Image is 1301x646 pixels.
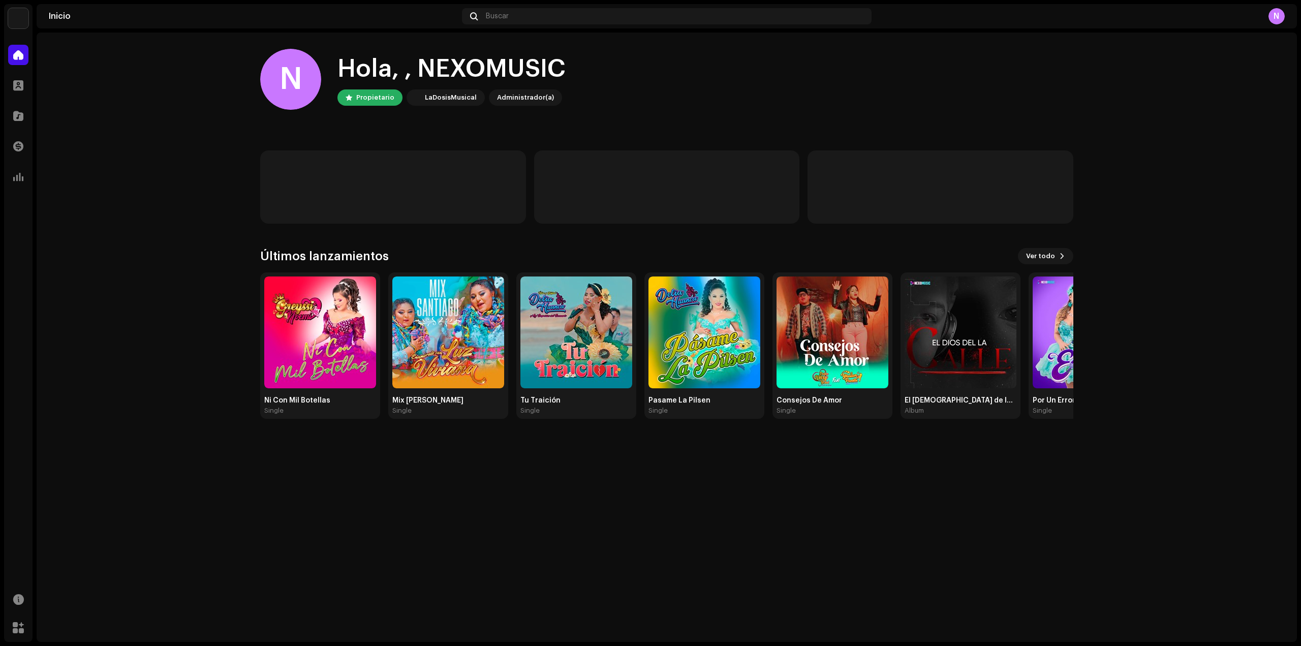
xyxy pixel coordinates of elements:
div: Ni Con Mil Botellas [264,396,376,405]
img: ee5066cb-63c1-4899-b220-29cd7661af83 [392,276,504,388]
div: Single [520,407,540,415]
img: eef7de95-0630-4bd6-9fdd-f2e86c772157 [409,91,421,104]
img: 433448e8-645a-4c2f-847b-0d472b1d5ae7 [905,276,1016,388]
div: Inicio [49,12,458,20]
div: Administrador(a) [497,91,554,104]
span: Buscar [486,12,509,20]
div: Mix [PERSON_NAME] [392,396,504,405]
button: Ver todo [1018,248,1073,264]
img: 5de52ceb-b702-4f15-b110-d38ed674bb3c [264,276,376,388]
div: Consejos De Amor [777,396,888,405]
div: Single [1033,407,1052,415]
div: Pasame La Pilsen [648,396,760,405]
h3: Últimos lanzamientos [260,248,389,264]
div: Single [777,407,796,415]
div: LaDosisMusical [425,91,477,104]
div: Single [392,407,412,415]
span: Ver todo [1026,246,1055,266]
img: 6f77dbd1-aa33-4ad3-984a-1a021371e482 [1033,276,1144,388]
div: Propietario [356,91,394,104]
div: El [DEMOGRAPHIC_DATA] de la Calle [905,396,1016,405]
div: N [260,49,321,110]
div: Tu Traición [520,396,632,405]
img: ed7d73d1-0ad4-4a4d-808f-e2fe16c3b646 [777,276,888,388]
img: 59007adf-5b41-40c5-8407-ad29641424c9 [520,276,632,388]
div: Hola, , NEXOMUSIC [337,53,566,85]
div: N [1268,8,1285,24]
div: Single [264,407,284,415]
div: Album [905,407,924,415]
img: eef7de95-0630-4bd6-9fdd-f2e86c772157 [8,8,28,28]
div: Por Un Error [1033,396,1144,405]
img: 40525300-bb29-441e-a7e1-4b8a534c3a35 [648,276,760,388]
div: Single [648,407,668,415]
